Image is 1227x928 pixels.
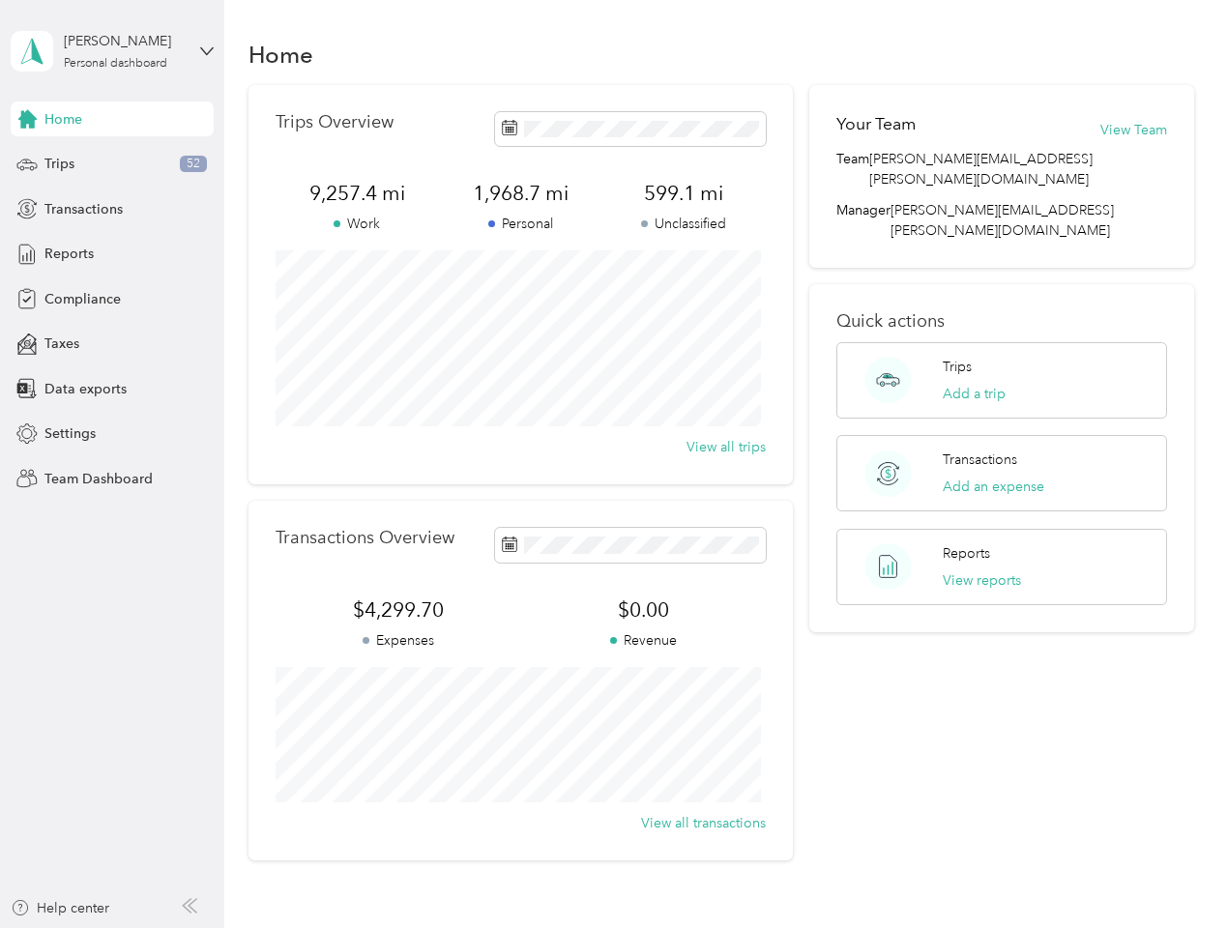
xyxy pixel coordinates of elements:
h2: Your Team [836,112,916,136]
span: $0.00 [520,596,766,623]
p: Trips Overview [276,112,394,132]
span: [PERSON_NAME][EMAIL_ADDRESS][PERSON_NAME][DOMAIN_NAME] [891,202,1114,239]
button: Add a trip [943,384,1006,404]
p: Transactions [943,449,1017,470]
span: Reports [44,244,94,264]
p: Personal [439,214,602,234]
button: View all transactions [641,813,766,833]
button: Add an expense [943,477,1044,497]
span: $4,299.70 [276,596,521,623]
span: 1,968.7 mi [439,180,602,207]
p: Trips [943,357,972,377]
span: Data exports [44,379,127,399]
div: [PERSON_NAME] [64,31,185,51]
span: [PERSON_NAME][EMAIL_ADDRESS][PERSON_NAME][DOMAIN_NAME] [869,149,1166,189]
p: Unclassified [602,214,766,234]
p: Work [276,214,439,234]
span: Team Dashboard [44,469,153,489]
span: 599.1 mi [602,180,766,207]
div: Personal dashboard [64,58,167,70]
h1: Home [248,44,313,65]
button: View all trips [687,437,766,457]
span: Manager [836,200,891,241]
span: 52 [180,156,207,173]
p: Quick actions [836,311,1166,332]
p: Revenue [520,630,766,651]
span: Transactions [44,199,123,219]
button: Help center [11,898,109,918]
span: Trips [44,154,74,174]
p: Transactions Overview [276,528,454,548]
span: Settings [44,423,96,444]
p: Reports [943,543,990,564]
span: 9,257.4 mi [276,180,439,207]
button: View reports [943,570,1021,591]
button: View Team [1100,120,1167,140]
p: Expenses [276,630,521,651]
span: Taxes [44,333,79,354]
span: Team [836,149,869,189]
span: Compliance [44,289,121,309]
span: Home [44,109,82,130]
